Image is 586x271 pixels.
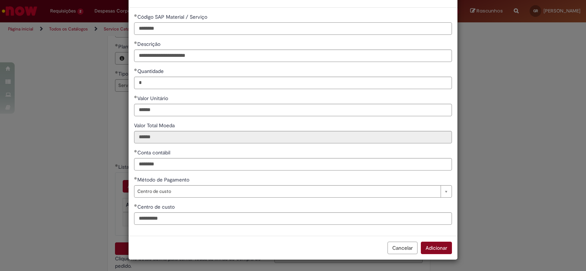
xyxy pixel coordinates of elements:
[137,68,165,74] span: Quantidade
[137,14,209,20] span: Código SAP Material / Serviço
[134,158,452,171] input: Conta contábil
[134,77,452,89] input: Quantidade
[134,204,137,207] span: Obrigatório Preenchido
[134,50,452,62] input: Descrição
[134,131,452,143] input: Valor Total Moeda
[137,204,176,210] span: Centro de custo
[137,176,191,183] span: Método de Pagamento
[134,150,137,153] span: Obrigatório Preenchido
[134,68,137,71] span: Obrigatório Preenchido
[134,122,176,129] span: Somente leitura - Valor Total Moeda
[421,242,452,254] button: Adicionar
[134,95,137,98] span: Obrigatório Preenchido
[137,149,172,156] span: Conta contábil
[134,177,137,180] span: Obrigatório Preenchido
[134,212,452,225] input: Centro de custo
[134,22,452,35] input: Código SAP Material / Serviço
[137,186,437,197] span: Centro de custo
[137,95,170,102] span: Valor Unitário
[137,41,162,47] span: Descrição
[387,242,418,254] button: Cancelar
[134,41,137,44] span: Obrigatório Preenchido
[134,104,452,116] input: Valor Unitário
[134,14,137,17] span: Obrigatório Preenchido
